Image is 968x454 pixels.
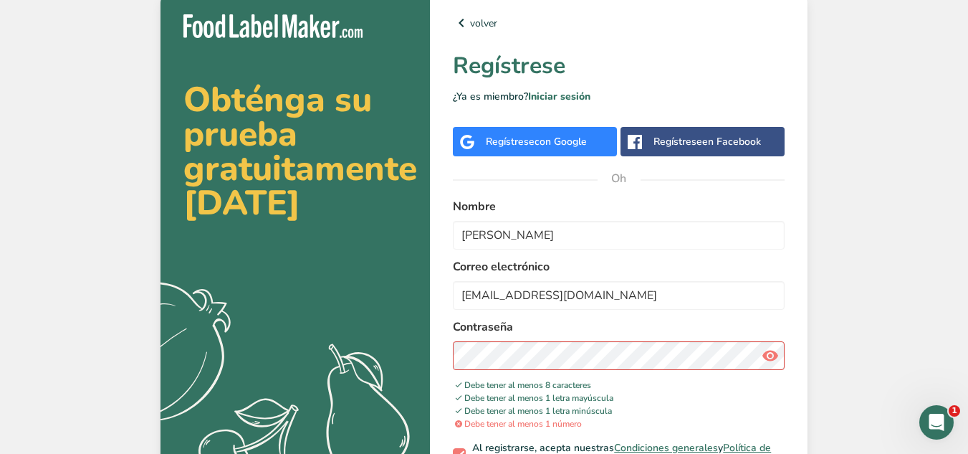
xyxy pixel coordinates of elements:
[453,50,565,81] font: Regístrese
[453,259,550,275] font: Correo electrónico
[464,405,612,417] font: Debe tener al menos 1 letra minúscula
[528,90,590,103] a: Iniciar sesión
[611,171,626,186] font: Oh
[183,110,417,192] font: prueba gratuitamente
[919,405,954,440] iframe: Chat en vivo de Intercom
[535,135,587,148] font: con Google
[453,90,528,103] font: ¿Ya es miembro?
[464,392,613,404] font: Debe tener al menos 1 letra mayúscula
[183,179,300,227] font: [DATE]
[952,406,957,415] font: 1
[486,135,535,148] font: Regístrese
[453,199,496,214] font: Nombre
[464,418,582,430] font: Debe tener al menos 1 número
[464,379,591,391] font: Debe tener al menos 8 caracteres
[470,16,497,30] font: volver
[453,281,785,310] input: correo electrónico@ejemplo.com
[653,135,702,148] font: Regístrese
[702,135,761,148] font: en Facebook
[453,319,513,335] font: Contraseña
[183,76,372,123] font: Obténga su
[453,14,785,32] a: volver
[453,221,785,250] input: Juan Pérez
[183,14,363,38] img: Fabricante de etiquetas para alimentos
